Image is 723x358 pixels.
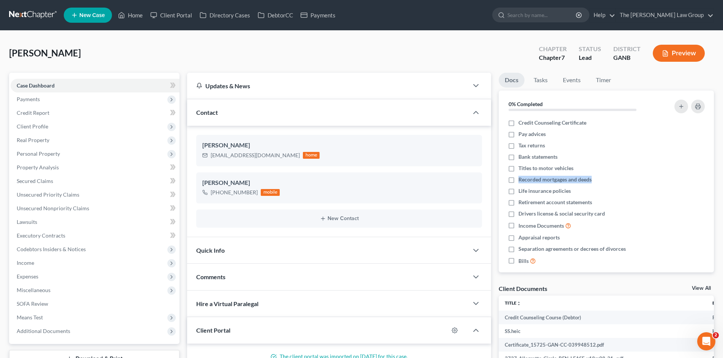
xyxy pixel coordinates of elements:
[17,205,89,211] span: Unsecured Nonpriority Claims
[17,82,55,89] span: Case Dashboard
[11,215,180,229] a: Lawsuits
[539,53,567,62] div: Chapter
[17,260,34,266] span: Income
[17,219,37,225] span: Lawsuits
[613,45,641,53] div: District
[518,176,592,183] span: Recorded mortgages and deeds
[17,287,50,293] span: Miscellaneous
[561,54,565,61] span: 7
[9,47,81,58] span: [PERSON_NAME]
[17,96,40,102] span: Payments
[303,152,320,159] div: home
[211,152,300,159] div: [EMAIL_ADDRESS][DOMAIN_NAME]
[17,314,43,320] span: Means Test
[11,174,180,188] a: Secured Claims
[11,106,180,120] a: Credit Report
[518,234,560,241] span: Appraisal reports
[17,273,38,280] span: Expenses
[579,45,601,53] div: Status
[79,13,105,18] span: New Case
[613,53,641,62] div: GANB
[518,187,571,195] span: Life insurance policies
[196,327,230,334] span: Client Portal
[17,137,49,143] span: Real Property
[528,73,554,88] a: Tasks
[196,8,254,22] a: Directory Cases
[499,285,547,292] div: Client Documents
[518,245,626,253] span: Separation agreements or decrees of divorces
[11,79,180,92] a: Case Dashboard
[211,189,258,196] div: [PHONE_NUMBER]
[518,210,605,217] span: Drivers license & social security card
[17,109,49,116] span: Credit Report
[507,8,577,22] input: Search by name...
[196,247,225,254] span: Quick Info
[713,332,719,338] span: 2
[518,257,529,265] span: Bills
[518,199,592,206] span: Retirement account statements
[254,8,297,22] a: DebtorCC
[17,150,60,157] span: Personal Property
[11,202,180,215] a: Unsecured Nonpriority Claims
[697,332,715,350] iframe: Intercom live chat
[518,142,545,149] span: Tax returns
[196,273,225,280] span: Comments
[17,123,48,130] span: Client Profile
[261,189,280,196] div: mobile
[692,286,711,291] a: View All
[518,119,586,127] span: Credit Counseling Certificate
[196,300,258,307] span: Hire a Virtual Paralegal
[11,161,180,174] a: Property Analysis
[114,8,146,22] a: Home
[518,164,573,172] span: Titles to motor vehicles
[17,178,53,184] span: Secured Claims
[505,300,521,306] a: Titleunfold_more
[499,73,525,88] a: Docs
[616,8,714,22] a: The [PERSON_NAME] Law Group
[590,8,615,22] a: Help
[11,188,180,202] a: Unsecured Priority Claims
[17,328,70,334] span: Additional Documents
[11,297,180,311] a: SOFA Review
[499,324,706,338] td: SS.heic
[579,53,601,62] div: Lead
[518,130,546,138] span: Pay advices
[518,153,558,161] span: Bank statements
[196,82,459,90] div: Updates & News
[17,191,79,198] span: Unsecured Priority Claims
[297,8,339,22] a: Payments
[17,246,86,252] span: Codebtors Insiders & Notices
[517,301,521,306] i: unfold_more
[17,232,65,239] span: Executory Contracts
[518,222,564,230] span: Income Documents
[202,141,476,150] div: [PERSON_NAME]
[499,311,706,324] td: Credit Counseling Course (Debtor)
[509,101,543,107] strong: 0% Completed
[196,109,218,116] span: Contact
[202,216,476,222] button: New Contact
[557,73,587,88] a: Events
[17,164,59,170] span: Property Analysis
[499,338,706,352] td: Certificate_15725-GAN-CC-039948512.pdf
[17,300,48,307] span: SOFA Review
[146,8,196,22] a: Client Portal
[590,73,617,88] a: Timer
[539,45,567,53] div: Chapter
[11,229,180,242] a: Executory Contracts
[653,45,705,62] button: Preview
[202,178,476,188] div: [PERSON_NAME]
